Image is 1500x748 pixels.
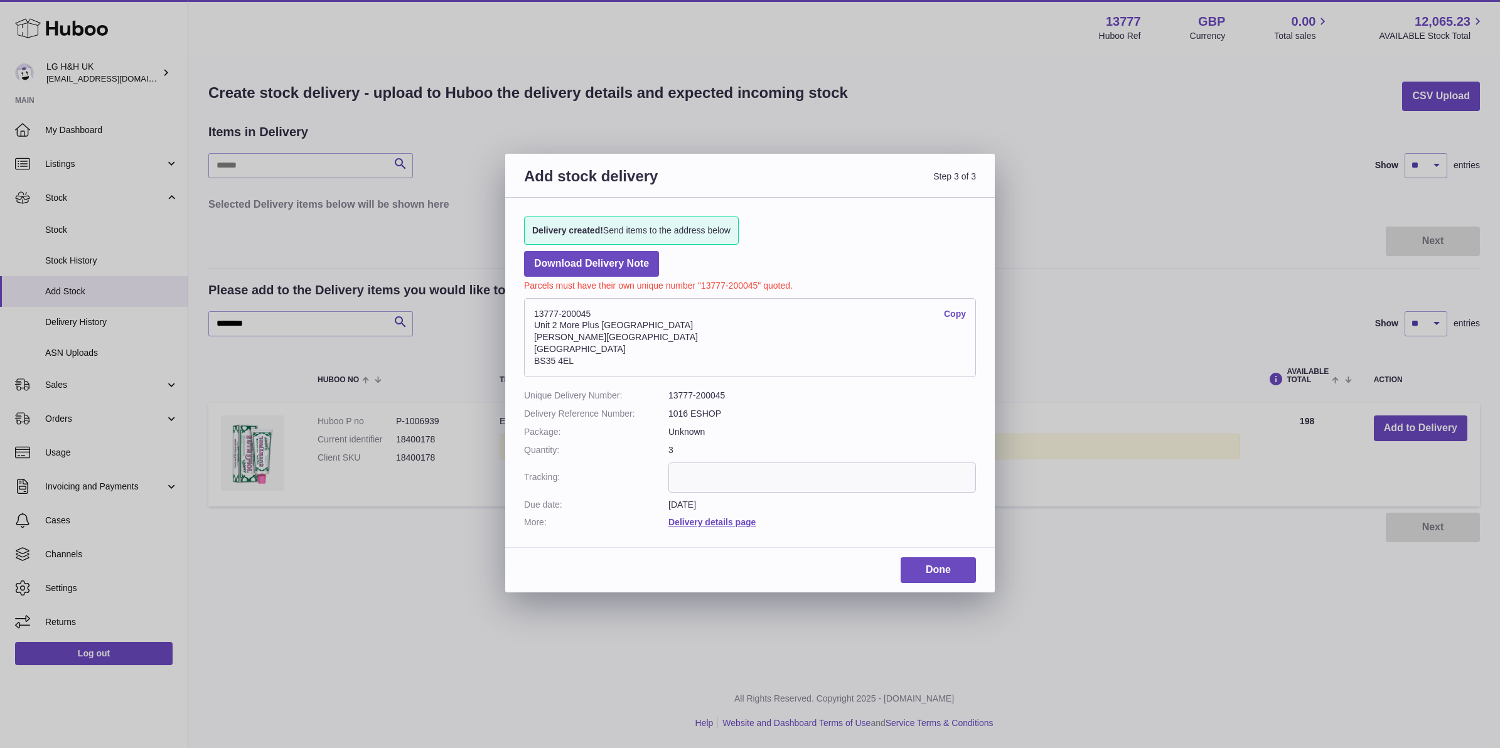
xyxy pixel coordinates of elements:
address: 13777-200045 Unit 2 More Plus [GEOGRAPHIC_DATA] [PERSON_NAME][GEOGRAPHIC_DATA] [GEOGRAPHIC_DATA] ... [524,298,976,377]
strong: Delivery created! [532,225,603,235]
span: Send items to the address below [532,225,731,237]
dd: [DATE] [668,499,976,511]
dt: Tracking: [524,462,668,493]
h3: Add stock delivery [524,166,750,201]
dd: 3 [668,444,976,456]
dd: 13777-200045 [668,390,976,402]
dt: Quantity: [524,444,668,456]
dd: Unknown [668,426,976,438]
a: Delivery details page [668,517,756,527]
dt: Unique Delivery Number: [524,390,668,402]
dt: Due date: [524,499,668,511]
dt: More: [524,516,668,528]
a: Copy [944,308,966,320]
span: Step 3 of 3 [750,166,976,201]
dt: Delivery Reference Number: [524,408,668,420]
dt: Package: [524,426,668,438]
a: Download Delivery Note [524,251,659,277]
p: Parcels must have their own unique number "13777-200045" quoted. [524,277,976,292]
a: Done [901,557,976,583]
dd: 1016 ESHOP [668,408,976,420]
